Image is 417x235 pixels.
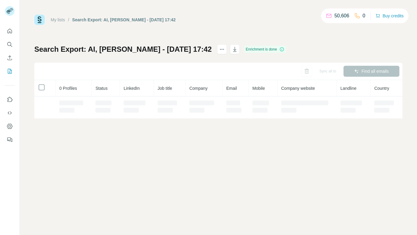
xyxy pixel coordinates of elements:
[68,17,69,23] li: /
[217,44,227,54] button: actions
[5,134,15,145] button: Feedback
[5,39,15,50] button: Search
[340,86,357,91] span: Landline
[95,86,108,91] span: Status
[5,121,15,132] button: Dashboard
[5,26,15,37] button: Quick start
[363,12,365,19] p: 0
[34,44,212,54] h1: Search Export: AI, [PERSON_NAME] - [DATE] 17:42
[281,86,315,91] span: Company website
[252,86,265,91] span: Mobile
[244,46,286,53] div: Enrichment is done
[5,52,15,63] button: Enrich CSV
[334,12,349,19] p: 50,606
[189,86,207,91] span: Company
[226,86,237,91] span: Email
[5,94,15,105] button: Use Surfe on LinkedIn
[34,15,45,25] img: Surfe Logo
[5,66,15,77] button: My lists
[5,107,15,118] button: Use Surfe API
[59,86,77,91] span: 0 Profiles
[374,86,389,91] span: Country
[51,17,65,22] a: My lists
[124,86,140,91] span: LinkedIn
[72,17,176,23] div: Search Export: AI, [PERSON_NAME] - [DATE] 17:42
[375,12,404,20] button: Buy credits
[158,86,172,91] span: Job title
